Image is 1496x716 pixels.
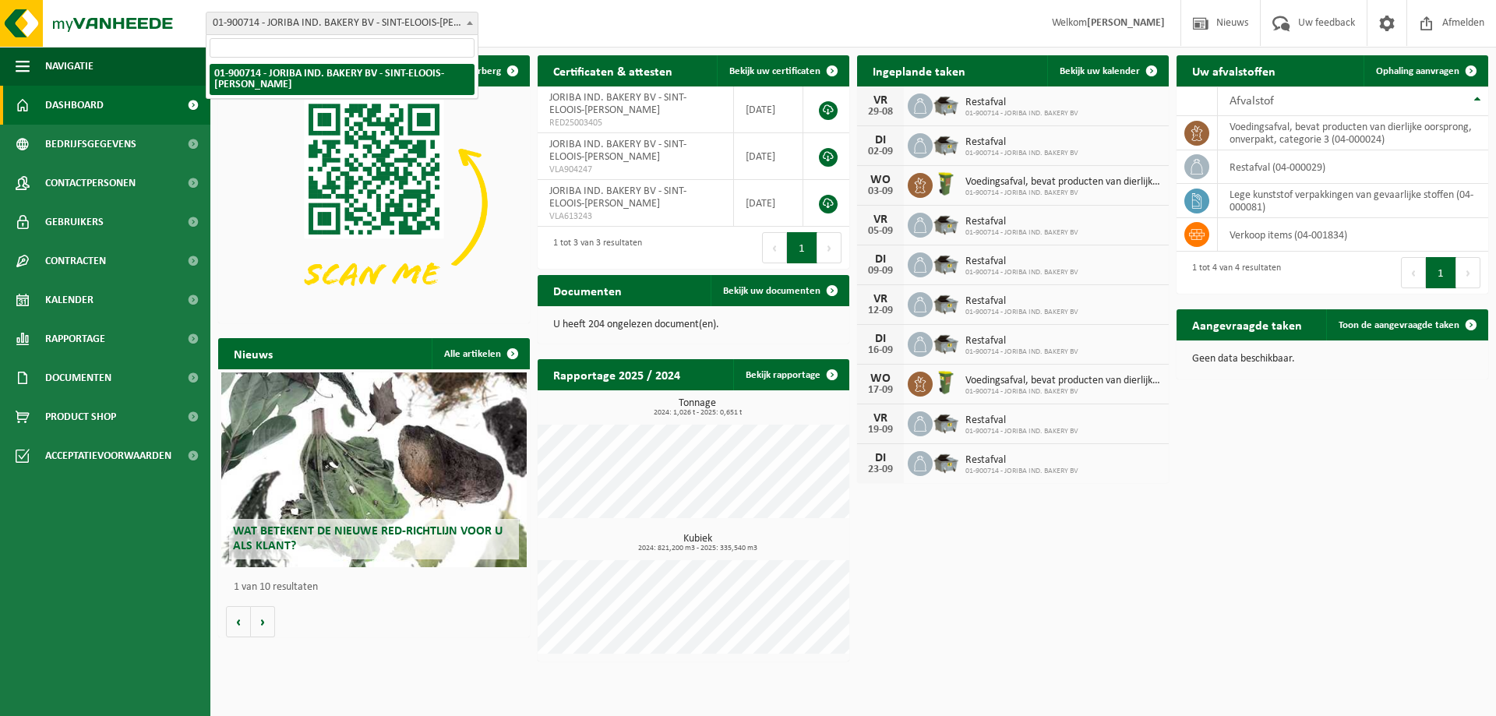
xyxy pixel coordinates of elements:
span: 01-900714 - JORIBA IND. BAKERY BV [965,347,1078,357]
span: 01-900714 - JORIBA IND. BAKERY BV - SINT-ELOOIS-WINKEL [206,12,478,35]
span: Bedrijfsgegevens [45,125,136,164]
div: VR [865,293,896,305]
img: WB-0060-HPE-GN-50 [933,171,959,197]
span: Navigatie [45,47,93,86]
span: Bekijk uw documenten [723,286,820,296]
img: WB-5000-GAL-GY-04 [933,210,959,237]
div: 23-09 [865,464,896,475]
span: 01-900714 - JORIBA IND. BAKERY BV [965,387,1161,397]
p: Geen data beschikbaar. [1192,354,1473,365]
span: JORIBA IND. BAKERY BV - SINT-ELOOIS-[PERSON_NAME] [549,185,686,210]
span: 01-900714 - JORIBA IND. BAKERY BV [965,228,1078,238]
li: 01-900714 - JORIBA IND. BAKERY BV - SINT-ELOOIS-[PERSON_NAME] [210,64,475,95]
span: Kalender [45,280,93,319]
span: Documenten [45,358,111,397]
td: voedingsafval, bevat producten van dierlijke oorsprong, onverpakt, categorie 3 (04-000024) [1218,116,1488,150]
button: Verberg [454,55,528,86]
div: 17-09 [865,385,896,396]
a: Toon de aangevraagde taken [1326,309,1487,340]
td: lege kunststof verpakkingen van gevaarlijke stoffen (04-000081) [1218,184,1488,218]
span: Bekijk uw certificaten [729,66,820,76]
img: WB-5000-GAL-GY-04 [933,91,959,118]
span: Voedingsafval, bevat producten van dierlijke oorsprong, onverpakt, categorie 3 [965,176,1161,189]
a: Alle artikelen [432,338,528,369]
p: U heeft 204 ongelezen document(en). [553,319,834,330]
span: Verberg [467,66,501,76]
img: WB-5000-GAL-GY-04 [933,449,959,475]
a: Ophaling aanvragen [1364,55,1487,86]
div: VR [865,412,896,425]
span: Afvalstof [1230,95,1274,108]
div: VR [865,94,896,107]
div: 19-09 [865,425,896,436]
span: 01-900714 - JORIBA IND. BAKERY BV [965,109,1078,118]
div: 1 tot 3 van 3 resultaten [545,231,642,265]
img: Download de VHEPlus App [218,86,530,320]
span: Restafval [965,295,1078,308]
span: Product Shop [45,397,116,436]
div: 1 tot 4 van 4 resultaten [1184,256,1281,290]
span: Rapportage [45,319,105,358]
button: Volgende [251,606,275,637]
img: WB-5000-GAL-GY-04 [933,131,959,157]
h2: Uw afvalstoffen [1177,55,1291,86]
span: VLA904247 [549,164,722,176]
span: 01-900714 - JORIBA IND. BAKERY BV [965,268,1078,277]
button: Vorige [226,606,251,637]
img: WB-5000-GAL-GY-04 [933,290,959,316]
span: Toon de aangevraagde taken [1339,320,1459,330]
span: Wat betekent de nieuwe RED-richtlijn voor u als klant? [233,525,503,552]
span: Voedingsafval, bevat producten van dierlijke oorsprong, onverpakt, categorie 3 [965,375,1161,387]
a: Bekijk uw certificaten [717,55,848,86]
p: 1 van 10 resultaten [234,582,522,593]
img: WB-5000-GAL-GY-04 [933,250,959,277]
span: 01-900714 - JORIBA IND. BAKERY BV [965,427,1078,436]
h3: Tonnage [545,398,849,417]
img: WB-0060-HPE-GN-50 [933,369,959,396]
span: VLA613243 [549,210,722,223]
span: Contactpersonen [45,164,136,203]
h2: Ingeplande taken [857,55,981,86]
button: Previous [762,232,787,263]
div: 29-08 [865,107,896,118]
h2: Certificaten & attesten [538,55,688,86]
span: Restafval [965,335,1078,347]
div: 03-09 [865,186,896,197]
span: 01-900714 - JORIBA IND. BAKERY BV - SINT-ELOOIS-WINKEL [206,12,478,34]
span: Restafval [965,216,1078,228]
div: 12-09 [865,305,896,316]
a: Wat betekent de nieuwe RED-richtlijn voor u als klant? [221,372,527,567]
td: restafval (04-000029) [1218,150,1488,184]
div: DI [865,134,896,146]
h2: Aangevraagde taken [1177,309,1318,340]
span: Gebruikers [45,203,104,242]
span: 01-900714 - JORIBA IND. BAKERY BV [965,308,1078,317]
span: 2024: 821,200 m3 - 2025: 335,540 m3 [545,545,849,552]
span: RED25003405 [549,117,722,129]
td: [DATE] [734,86,803,133]
td: [DATE] [734,180,803,227]
span: Contracten [45,242,106,280]
strong: [PERSON_NAME] [1087,17,1165,29]
span: Restafval [965,414,1078,427]
span: Restafval [965,136,1078,149]
a: Bekijk rapportage [733,359,848,390]
a: Bekijk uw documenten [711,275,848,306]
a: Bekijk uw kalender [1047,55,1167,86]
button: Previous [1401,257,1426,288]
h2: Documenten [538,275,637,305]
div: VR [865,213,896,226]
span: Dashboard [45,86,104,125]
h3: Kubiek [545,534,849,552]
div: WO [865,372,896,385]
button: Next [1456,257,1480,288]
span: Restafval [965,97,1078,109]
div: WO [865,174,896,186]
div: DI [865,452,896,464]
span: JORIBA IND. BAKERY BV - SINT-ELOOIS-[PERSON_NAME] [549,139,686,163]
div: 09-09 [865,266,896,277]
div: 05-09 [865,226,896,237]
button: 1 [787,232,817,263]
span: JORIBA IND. BAKERY BV - SINT-ELOOIS-[PERSON_NAME] [549,92,686,116]
img: WB-5000-GAL-GY-04 [933,409,959,436]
